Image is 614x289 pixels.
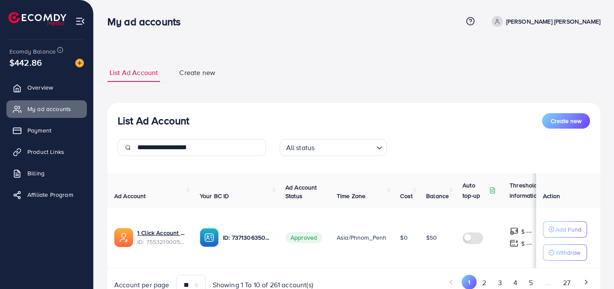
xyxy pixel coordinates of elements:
span: Asia/Phnom_Penh [337,233,386,242]
span: Create new [179,68,215,78]
h3: My ad accounts [107,15,187,28]
a: Affiliate Program [6,186,87,203]
img: top-up amount [510,227,519,236]
span: $0 [400,233,407,242]
a: Payment [6,122,87,139]
span: List Ad Account [110,68,158,78]
span: Create new [551,117,581,125]
p: $ --- [521,226,532,237]
span: Payment [27,126,51,135]
span: Your BC ID [200,192,229,200]
span: $50 [426,233,437,242]
img: top-up amount [510,239,519,248]
span: ID: 7553219005805297681 [137,238,186,246]
img: logo [9,12,66,25]
p: ID: 7371306350615248913 [223,232,272,243]
span: $442.86 [9,56,42,69]
a: My ad accounts [6,100,87,117]
iframe: Chat [578,250,608,283]
img: image [75,59,84,67]
span: All status [285,141,317,154]
p: Add Fund [555,224,581,235]
span: Product Links [27,148,64,156]
a: [PERSON_NAME] [PERSON_NAME] [488,16,600,27]
span: Balance [426,192,449,200]
img: ic-ba-acc.ded83a64.svg [200,228,219,247]
button: Add Fund [543,221,587,238]
span: Approved [285,232,322,243]
div: Search for option [280,139,387,156]
p: Threshold information [510,180,552,201]
span: Overview [27,83,53,92]
p: Withdraw [555,247,580,258]
span: Action [543,192,560,200]
span: My ad accounts [27,105,71,113]
img: menu [75,16,85,26]
span: Cost [400,192,412,200]
span: Ad Account Status [285,183,317,200]
input: Search for option [317,140,373,154]
span: Ad Account [114,192,146,200]
p: Auto top-up [463,180,487,201]
a: Overview [6,79,87,96]
p: [PERSON_NAME] [PERSON_NAME] [506,16,600,27]
a: Billing [6,165,87,182]
p: $ --- [521,238,532,249]
span: Time Zone [337,192,365,200]
span: Ecomdy Balance [9,47,56,56]
button: Withdraw [543,244,587,261]
a: 1 Click Account 136 [137,229,186,237]
button: Create new [542,113,590,129]
span: Billing [27,169,44,178]
a: Product Links [6,143,87,160]
h3: List Ad Account [118,114,189,127]
div: <span class='underline'>1 Click Account 136</span></br>7553219005805297681 [137,229,186,246]
span: Affiliate Program [27,190,73,199]
img: ic-ads-acc.e4c84228.svg [114,228,133,247]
